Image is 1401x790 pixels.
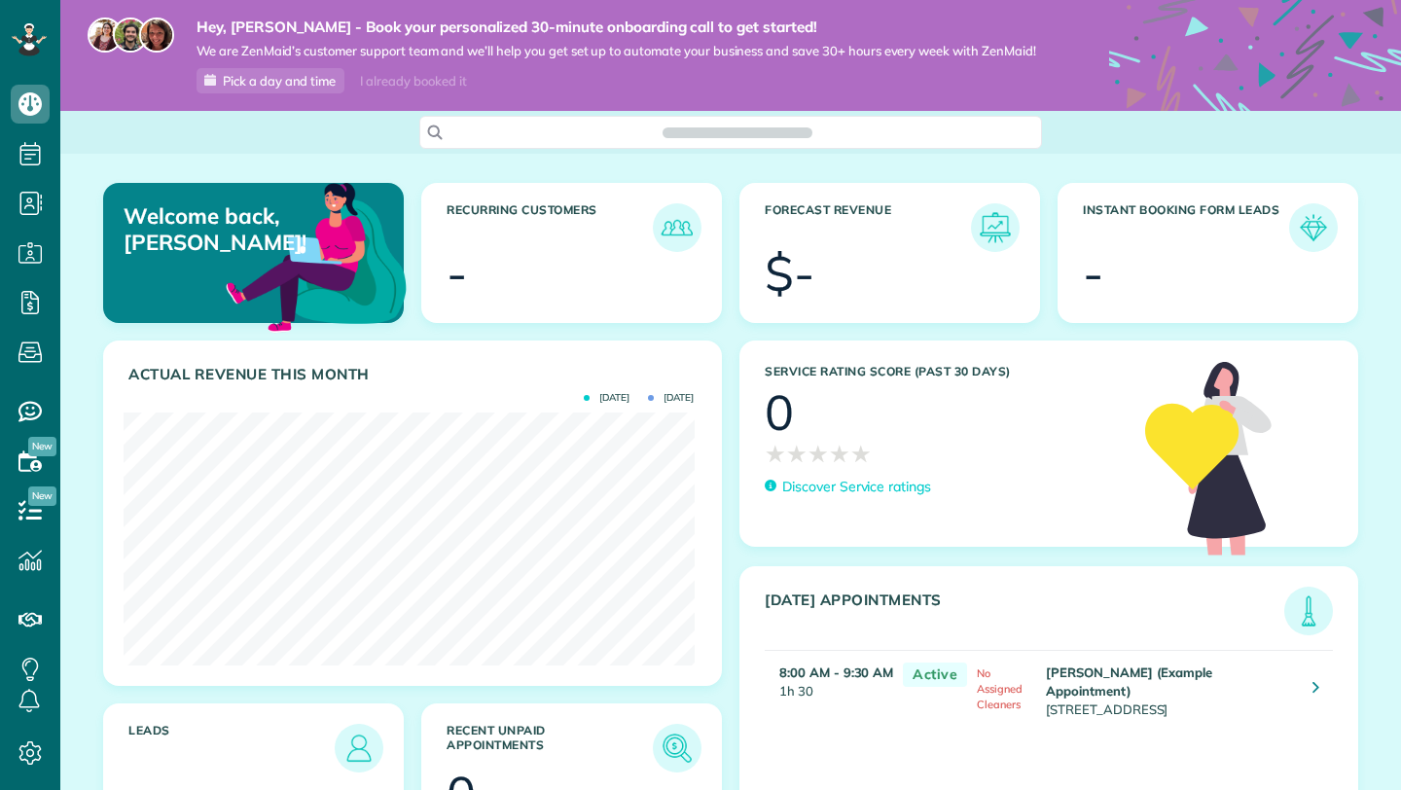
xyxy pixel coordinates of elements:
[447,203,653,252] h3: Recurring Customers
[1083,203,1289,252] h3: Instant Booking Form Leads
[765,365,1126,378] h3: Service Rating score (past 30 days)
[765,477,931,497] a: Discover Service ratings
[765,249,814,298] div: $-
[977,666,1023,711] span: No Assigned Cleaners
[447,249,467,298] div: -
[223,73,336,89] span: Pick a day and time
[682,123,792,142] span: Search ZenMaid…
[447,724,653,772] h3: Recent unpaid appointments
[1083,249,1103,298] div: -
[765,388,794,437] div: 0
[1289,592,1328,630] img: icon_todays_appointments-901f7ab196bb0bea1936b74009e4eb5ffbc2d2711fa7634e0d609ed5ef32b18b.png
[658,208,697,247] img: icon_recurring_customers-cf858462ba22bcd05b5a5880d41d6543d210077de5bb9ebc9590e49fd87d84ed.png
[1046,664,1212,699] strong: [PERSON_NAME] (Example Appointment)
[197,43,1036,59] span: We are ZenMaid’s customer support team and we’ll help you get set up to automate your business an...
[782,477,931,497] p: Discover Service ratings
[348,69,478,93] div: I already booked it
[1041,651,1298,730] td: [STREET_ADDRESS]
[340,729,378,768] img: icon_leads-1bed01f49abd5b7fead27621c3d59655bb73ed531f8eeb49469d10e621d6b896.png
[222,161,411,349] img: dashboard_welcome-42a62b7d889689a78055ac9021e634bf52bae3f8056760290aed330b23ab8690.png
[903,663,967,687] span: Active
[658,729,697,768] img: icon_unpaid_appointments-47b8ce3997adf2238b356f14209ab4cced10bd1f174958f3ca8f1d0dd7fffeee.png
[1294,208,1333,247] img: icon_form_leads-04211a6a04a5b2264e4ee56bc0799ec3eb69b7e499cbb523a139df1d13a81ae0.png
[850,437,872,471] span: ★
[976,208,1015,247] img: icon_forecast_revenue-8c13a41c7ed35a8dcfafea3cbb826a0462acb37728057bba2d056411b612bbbe.png
[113,18,148,53] img: jorge-587dff0eeaa6aab1f244e6dc62b8924c3b6ad411094392a53c71c6c4a576187d.jpg
[648,393,694,403] span: [DATE]
[779,664,893,680] strong: 8:00 AM - 9:30 AM
[28,486,56,506] span: New
[808,437,829,471] span: ★
[765,592,1284,635] h3: [DATE] Appointments
[128,366,701,383] h3: Actual Revenue this month
[765,437,786,471] span: ★
[765,203,971,252] h3: Forecast Revenue
[765,651,893,730] td: 1h 30
[786,437,808,471] span: ★
[197,18,1036,37] strong: Hey, [PERSON_NAME] - Book your personalized 30-minute onboarding call to get started!
[139,18,174,53] img: michelle-19f622bdf1676172e81f8f8fba1fb50e276960ebfe0243fe18214015130c80e4.jpg
[128,724,335,772] h3: Leads
[124,203,305,255] p: Welcome back, [PERSON_NAME]!
[829,437,850,471] span: ★
[197,68,344,93] a: Pick a day and time
[584,393,629,403] span: [DATE]
[88,18,123,53] img: maria-72a9807cf96188c08ef61303f053569d2e2a8a1cde33d635c8a3ac13582a053d.jpg
[28,437,56,456] span: New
